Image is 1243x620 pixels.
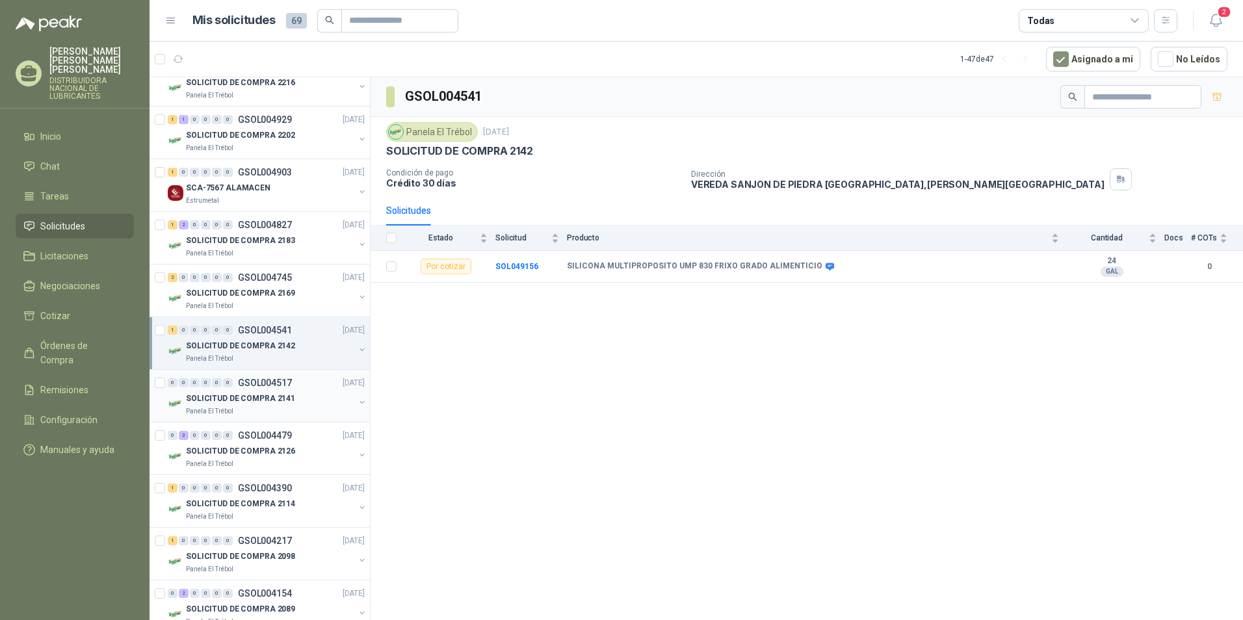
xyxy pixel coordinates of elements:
[567,261,822,272] b: SILICONA MULTIPROPOSITO UMP 830 FRIXO GRADO ALIMENTICIO
[168,589,177,598] div: 0
[343,588,365,600] p: [DATE]
[186,393,295,405] p: SOLICITUD DE COMPRA 2141
[168,343,183,359] img: Company Logo
[1068,92,1077,101] span: search
[168,185,183,201] img: Company Logo
[1191,233,1217,242] span: # COTs
[386,168,681,177] p: Condición de pago
[186,182,270,194] p: SCA-7567 ALAMACEN
[190,484,200,493] div: 0
[168,273,177,282] div: 2
[691,170,1105,179] p: Dirección
[179,536,189,545] div: 0
[186,459,233,469] p: Panela El Trébol
[168,133,183,148] img: Company Logo
[168,533,367,575] a: 1 0 0 0 0 0 GSOL004217[DATE] Company LogoSOLICITUD DE COMPRA 2098Panela El Trébol
[223,273,233,282] div: 0
[16,378,134,402] a: Remisiones
[168,501,183,517] img: Company Logo
[16,214,134,239] a: Solicitudes
[1046,47,1140,71] button: Asignado a mi
[49,77,134,100] p: DISTRIBUIDORA NACIONAL DE LUBRICANTES
[179,589,189,598] div: 2
[190,431,200,440] div: 0
[168,536,177,545] div: 1
[49,47,134,74] p: [PERSON_NAME] [PERSON_NAME] [PERSON_NAME]
[1217,6,1231,18] span: 2
[201,326,211,335] div: 0
[186,287,295,300] p: SOLICITUD DE COMPRA 2169
[212,589,222,598] div: 0
[201,168,211,177] div: 0
[201,484,211,493] div: 0
[960,49,1036,70] div: 1 - 47 de 47
[343,482,365,495] p: [DATE]
[40,339,122,367] span: Órdenes de Compra
[201,589,211,598] div: 0
[168,220,177,229] div: 1
[343,430,365,442] p: [DATE]
[186,564,233,575] p: Panela El Trébol
[16,16,82,31] img: Logo peakr
[212,115,222,124] div: 0
[168,431,177,440] div: 0
[40,413,98,427] span: Configuración
[201,115,211,124] div: 0
[223,378,233,387] div: 0
[186,498,295,510] p: SOLICITUD DE COMPRA 2114
[343,114,365,126] p: [DATE]
[190,326,200,335] div: 0
[186,406,233,417] p: Panela El Trébol
[1204,9,1227,32] button: 2
[16,244,134,268] a: Licitaciones
[168,164,367,206] a: 1 0 0 0 0 0 GSOL004903[DATE] Company LogoSCA-7567 ALAMACENEstrumetal
[386,177,681,188] p: Crédito 30 días
[168,448,183,464] img: Company Logo
[179,431,189,440] div: 3
[495,262,538,271] a: SOL049156
[168,238,183,253] img: Company Logo
[186,129,295,142] p: SOLICITUD DE COMPRA 2202
[40,279,100,293] span: Negociaciones
[190,273,200,282] div: 0
[238,326,292,335] p: GSOL004541
[179,484,189,493] div: 0
[40,189,69,203] span: Tareas
[223,484,233,493] div: 0
[186,445,295,458] p: SOLICITUD DE COMPRA 2126
[179,326,189,335] div: 0
[223,536,233,545] div: 0
[190,378,200,387] div: 0
[186,301,233,311] p: Panela El Trébol
[190,115,200,124] div: 0
[404,226,495,251] th: Estado
[1191,261,1227,273] b: 0
[168,59,367,101] a: 0 1 0 0 0 0 GSOL005118[DATE] Company LogoSOLICITUD DE COMPRA 2216Panela El Trébol
[186,143,233,153] p: Panela El Trébol
[223,326,233,335] div: 0
[168,378,177,387] div: 0
[190,536,200,545] div: 0
[567,233,1049,242] span: Producto
[186,603,295,615] p: SOLICITUD DE COMPRA 2089
[190,168,200,177] div: 0
[16,407,134,432] a: Configuración
[212,220,222,229] div: 0
[16,124,134,149] a: Inicio
[691,179,1105,190] p: VEREDA SANJON DE PIEDRA [GEOGRAPHIC_DATA] , [PERSON_NAME][GEOGRAPHIC_DATA]
[238,484,292,493] p: GSOL004390
[495,233,549,242] span: Solicitud
[190,220,200,229] div: 0
[238,378,292,387] p: GSOL004517
[343,166,365,179] p: [DATE]
[186,196,219,206] p: Estrumetal
[201,273,211,282] div: 0
[40,219,85,233] span: Solicitudes
[238,220,292,229] p: GSOL004827
[386,144,533,158] p: SOLICITUD DE COMPRA 2142
[179,220,189,229] div: 2
[168,112,367,153] a: 1 1 0 0 0 0 GSOL004929[DATE] Company LogoSOLICITUD DE COMPRA 2202Panela El Trébol
[223,589,233,598] div: 0
[186,90,233,101] p: Panela El Trébol
[16,304,134,328] a: Cotizar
